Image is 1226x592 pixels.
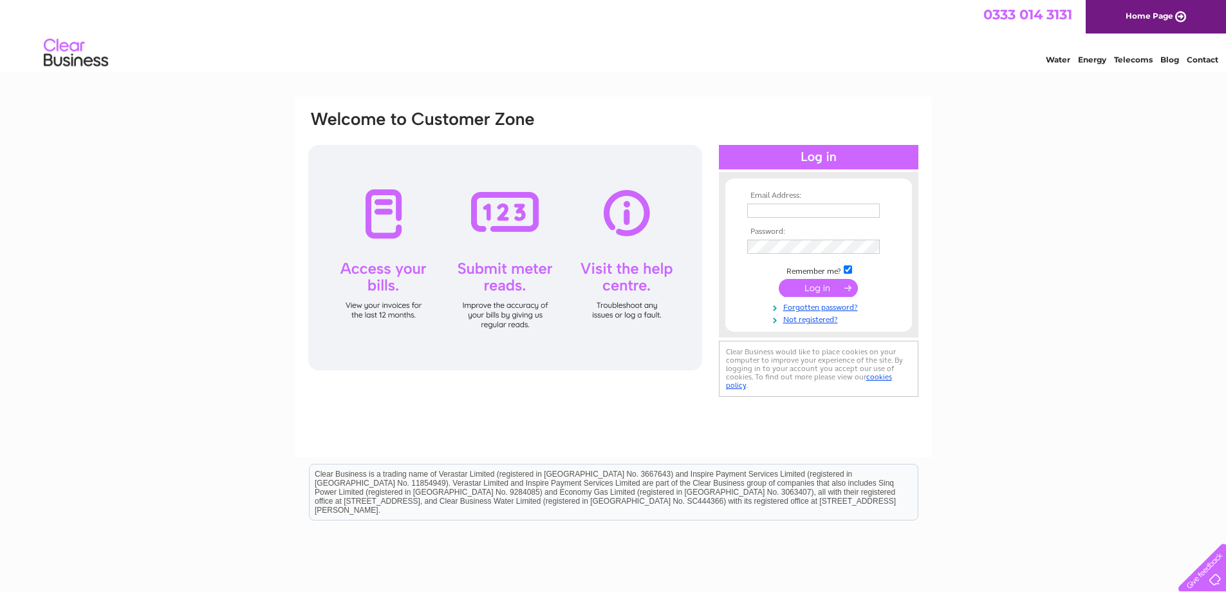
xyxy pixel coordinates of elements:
th: Password: [744,227,893,236]
td: Remember me? [744,263,893,276]
img: logo.png [43,33,109,73]
a: 0333 014 3131 [983,6,1072,23]
a: Telecoms [1114,55,1153,64]
a: Forgotten password? [747,300,893,312]
a: Contact [1187,55,1218,64]
a: Energy [1078,55,1106,64]
div: Clear Business is a trading name of Verastar Limited (registered in [GEOGRAPHIC_DATA] No. 3667643... [310,7,918,62]
input: Submit [779,279,858,297]
a: Blog [1160,55,1179,64]
a: Water [1046,55,1070,64]
a: Not registered? [747,312,893,325]
div: Clear Business would like to place cookies on your computer to improve your experience of the sit... [719,341,918,397]
a: cookies policy [726,372,892,390]
th: Email Address: [744,191,893,200]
